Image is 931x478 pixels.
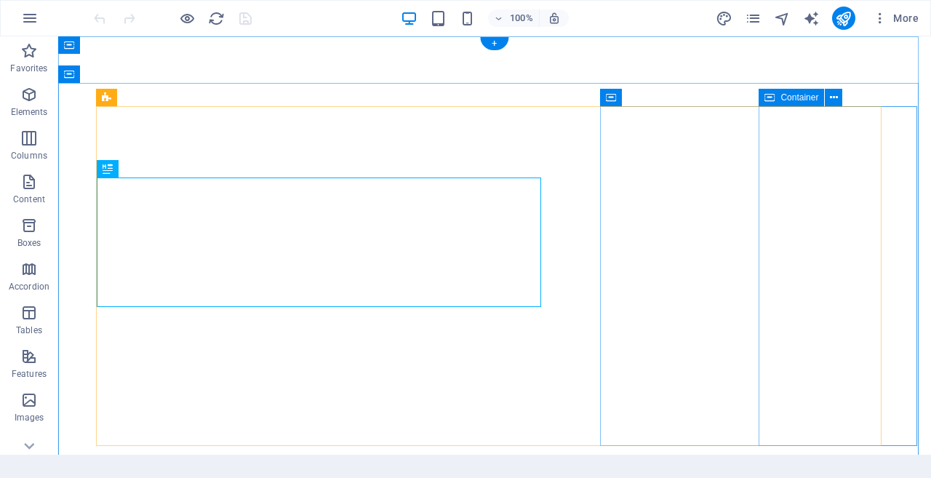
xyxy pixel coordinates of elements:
button: reload [207,9,225,27]
p: Content [13,194,45,205]
i: Pages (Ctrl+Alt+S) [745,10,762,27]
p: Elements [11,106,48,118]
button: More [867,7,924,30]
button: navigator [774,9,791,27]
i: AI Writer [803,10,820,27]
div: + [480,37,508,50]
p: Features [12,368,47,380]
button: design [716,9,733,27]
p: Tables [16,324,42,336]
button: publish [832,7,855,30]
p: Columns [11,150,47,162]
span: More [873,11,919,25]
i: On resize automatically adjust zoom level to fit chosen device. [548,12,561,25]
button: 100% [488,9,540,27]
button: Click here to leave preview mode and continue editing [178,9,196,27]
i: Navigator [774,10,791,27]
p: Accordion [9,281,49,292]
button: pages [745,9,762,27]
p: Favorites [10,63,47,74]
i: Publish [835,10,852,27]
p: Images [15,412,44,423]
i: Reload page [208,10,225,27]
h6: 100% [510,9,533,27]
span: Container [780,93,818,102]
button: text_generator [803,9,820,27]
i: Design (Ctrl+Alt+Y) [716,10,732,27]
p: Boxes [17,237,41,249]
